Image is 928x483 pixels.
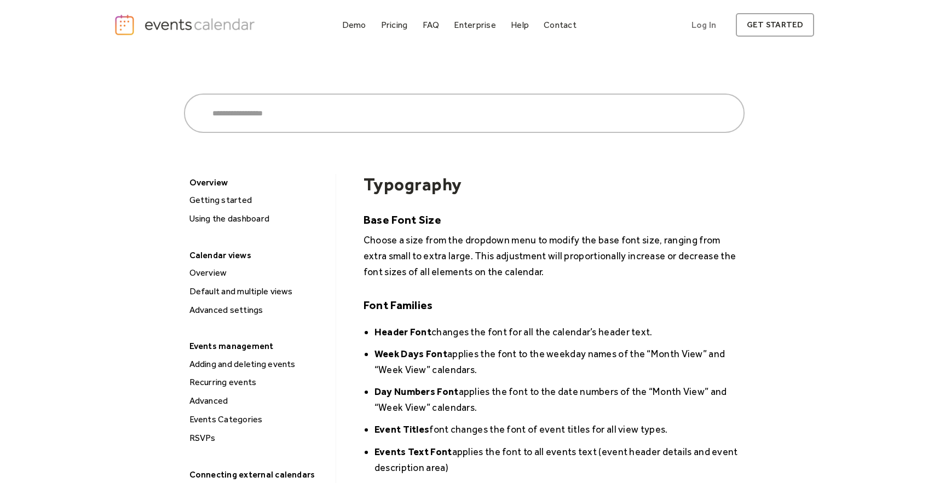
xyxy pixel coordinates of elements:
a: Demo [338,18,371,32]
div: Default and multiple views [186,284,331,299]
div: Overview [186,266,331,280]
a: RSVPs [185,431,331,445]
a: FAQ [418,18,444,32]
a: Adding and deleting events [185,357,331,371]
a: Contact [539,18,581,32]
a: Overview [185,266,331,280]
div: Connecting external calendars [184,466,330,483]
div: Pricing [381,22,408,28]
a: Recurring events [185,375,331,389]
strong: Day Numbers Font [374,386,459,397]
div: Recurring events [186,375,331,389]
strong: Event Titles [374,423,430,435]
li: changes the font for all the calendar’s header text. [374,324,745,340]
div: Demo [342,22,366,28]
a: Advanced [185,394,331,408]
li: applies the font to all events text (event header details and event description area) [374,444,745,475]
a: Default and multiple views [185,284,331,299]
div: Contact [544,22,577,28]
h5: Font Families [364,297,745,313]
li: font changes the font of event titles for all view types. [374,421,745,437]
div: Using the dashboard [186,212,331,226]
div: Advanced [186,394,331,408]
div: Adding and deleting events [186,357,331,371]
div: Overview [184,174,330,191]
div: Events management [184,337,330,354]
li: applies the font to the weekday names of the “Month View” and “Week View” calendars. [374,346,745,377]
div: Events Categories [186,412,331,427]
a: Help [506,18,533,32]
a: Using the dashboard [185,212,331,226]
strong: Events Text Font [374,446,452,457]
strong: Header Font [374,326,431,337]
strong: Week Days Font [374,348,447,359]
div: FAQ [423,22,440,28]
div: Enterprise [454,22,495,28]
a: get started [736,13,814,37]
a: Enterprise [449,18,500,32]
div: Getting started [186,193,331,207]
p: Choose a size from the dropdown menu to modify the base font size, ranging from extra small to ex... [364,232,745,280]
a: Events Categories [185,412,331,427]
a: Getting started [185,193,331,207]
a: Log In [681,13,727,37]
a: home [114,14,258,36]
a: Advanced settings [185,303,331,317]
li: applies the font to the date numbers of the “Month View” and “Week View” calendars. [374,383,745,415]
div: Advanced settings [186,303,331,317]
div: Help [511,22,529,28]
div: Calendar views [184,247,330,264]
h1: Typography [364,174,745,195]
div: RSVPs [186,431,331,445]
h5: Base Font Size [364,212,745,228]
a: Pricing [377,18,412,32]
